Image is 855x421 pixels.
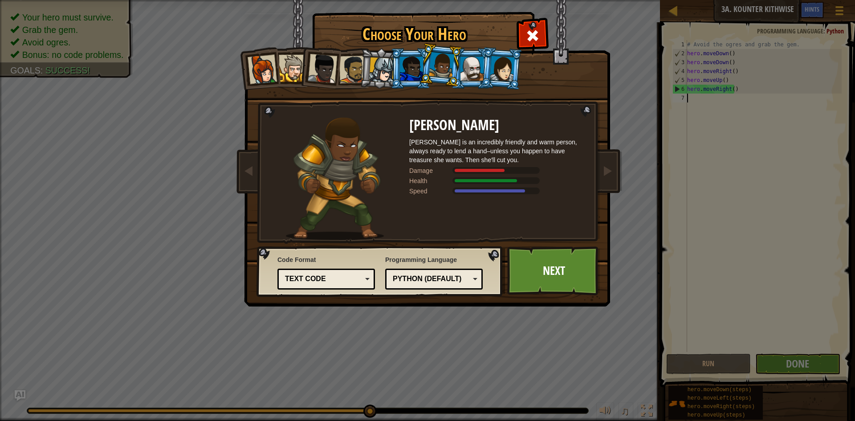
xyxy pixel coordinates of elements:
div: Health [409,176,454,185]
li: Okar Stompfoot [451,48,491,89]
img: language-selector-background.png [256,246,505,297]
li: Sir Tharin Thunderfist [269,47,309,87]
h1: Choose Your Hero [314,25,514,44]
h2: [PERSON_NAME] [409,118,587,133]
li: Arryn Stonewall [419,43,463,87]
div: Gains 100% of listed Warrior armor health. [409,176,587,185]
li: Illia Shieldsmith [480,47,523,90]
div: Damage [409,166,454,175]
a: Next [507,246,600,295]
span: Code Format [277,255,375,264]
div: Moves at 14 meters per second. [409,187,587,196]
div: Speed [409,187,454,196]
img: raider-pose.png [286,118,384,240]
li: Lady Ida Justheart [298,45,342,89]
li: Captain Anya Weston [237,46,281,90]
div: Deals 63% of listed Warrior weapon damage. [409,166,587,175]
li: Gordon the Stalwart [391,48,431,89]
div: [PERSON_NAME] is an incredibly friendly and warm person, always ready to lend a hand–unless you h... [409,138,587,164]
span: Programming Language [385,255,483,264]
div: Python (Default) [393,274,470,284]
li: Hattori Hanzō [359,47,402,90]
div: Text code [285,274,362,284]
li: Alejandro the Duelist [330,48,370,89]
